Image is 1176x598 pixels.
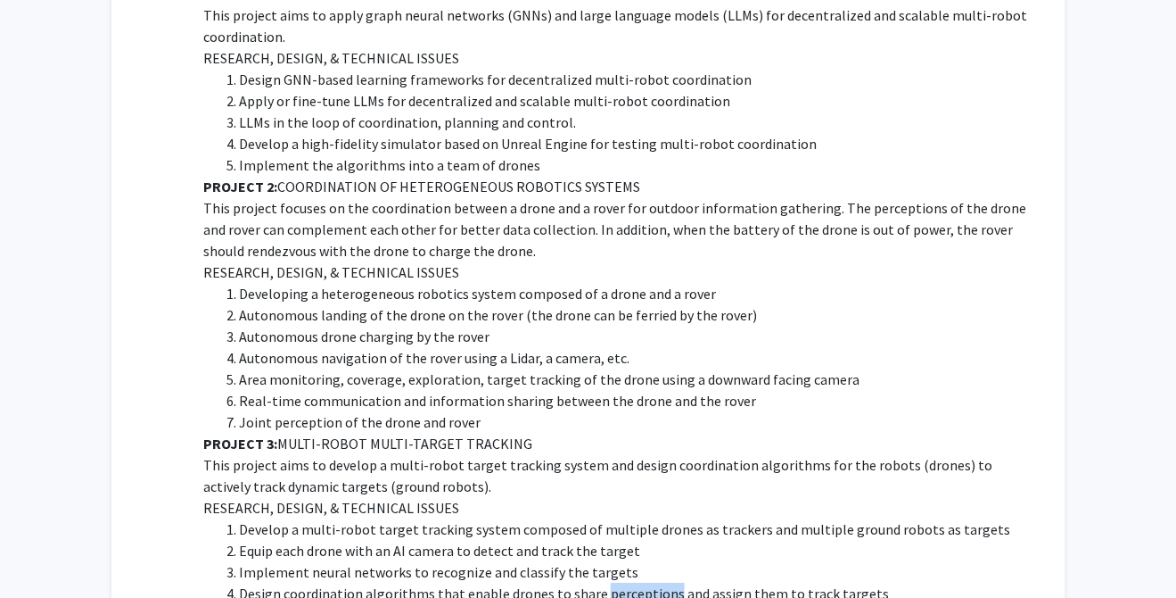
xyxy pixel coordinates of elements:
[203,435,277,453] strong: PROJECT 3:
[239,154,1029,176] li: Implement the algorithms into a team of drones
[239,369,1029,390] li: Area monitoring, coverage, exploration, target tracking of the drone using a downward facing camera
[239,304,1029,326] li: Autonomous landing of the drone on the rover (the drone can be ferried by the rover)
[239,69,1029,90] li: Design GNN-based learning frameworks for decentralized multi-robot coordination
[239,133,1029,154] li: Develop a high-fidelity simulator based on Unreal Engine for testing multi-robot coordination
[203,47,1029,69] p: RESEARCH, DESIGN, & TECHNICAL ISSUES
[239,519,1029,540] li: Develop a multi-robot target tracking system composed of multiple drones as trackers and multiple...
[239,561,1029,583] li: Implement neural networks to recognize and classify the targets
[203,197,1029,262] p: This project focuses on the coordination between a drone and a rover for outdoor information gath...
[239,540,1029,561] li: Equip each drone with an AI camera to detect and track the target
[203,4,1029,47] p: This project aims to apply graph neural networks (GNNs) and large language models (LLMs) for dece...
[203,497,1029,519] p: RESEARCH, DESIGN, & TECHNICAL ISSUES
[13,518,76,585] iframe: Chat
[239,90,1029,112] li: Apply or fine-tune LLMs for decentralized and scalable multi-robot coordination
[239,112,1029,133] li: LLMs in the loop of coordination, planning and control.
[239,326,1029,347] li: Autonomous drone charging by the rover
[239,411,1029,433] li: Joint perception of the drone and rover
[203,433,1029,454] p: MULTI-ROBOT MULTI-TARGET TRACKING
[203,262,1029,283] p: RESEARCH, DESIGN, & TECHNICAL ISSUES
[203,454,1029,497] p: This project aims to develop a multi-robot target tracking system and design coordination algorit...
[203,178,277,195] strong: PROJECT 2:
[239,283,1029,304] li: Developing a heterogeneous robotics system composed of a drone and a rover
[203,176,1029,197] p: COORDINATION OF HETEROGENEOUS ROBOTICS SYSTEMS
[239,390,1029,411] li: Real-time communication and information sharing between the drone and the rover
[239,347,1029,369] li: Autonomous navigation of the rover using a Lidar, a camera, etc.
